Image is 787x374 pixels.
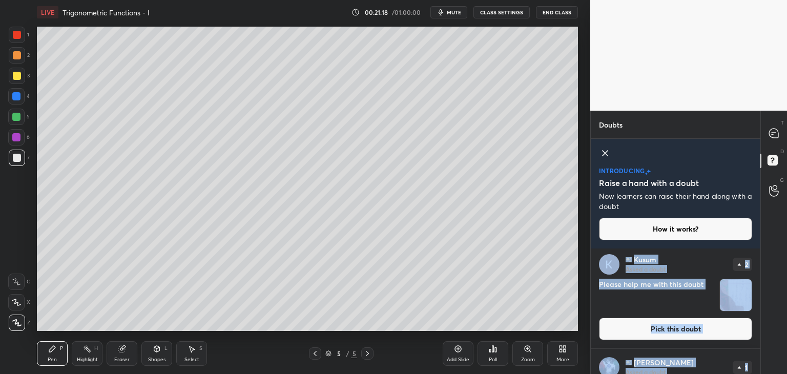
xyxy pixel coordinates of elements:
div: 1 [9,27,29,43]
div: H [94,346,98,351]
div: Shapes [148,357,165,362]
p: Doubts [591,111,631,138]
button: Pick this doubt [599,318,752,340]
div: L [164,346,168,351]
div: 4 [8,88,30,105]
div: 7 [9,150,30,166]
div: Pen [48,357,57,362]
div: Highlight [77,357,98,362]
p: Now learners can raise their hand along with a doubt [599,191,752,212]
img: small-star.76a44327.svg [645,172,648,175]
div: Z [9,315,30,331]
div: C [8,274,30,290]
button: CLASS SETTINGS [473,6,530,18]
p: introducing [599,168,645,174]
div: 2 [9,47,30,64]
div: P [60,346,63,351]
button: mute [430,6,467,18]
div: LIVE [37,6,58,18]
p: T [781,119,784,127]
div: S [199,346,202,351]
div: Poll [489,357,497,362]
div: 5 [351,349,357,358]
button: How it works? [599,218,752,240]
div: Add Slide [447,357,469,362]
div: grid [591,248,760,374]
h5: Raise a hand with a doubt [599,177,699,189]
div: Eraser [114,357,130,362]
h4: Trigonometric Functions - I [63,8,150,17]
button: End Class [536,6,578,18]
p: G [780,176,784,184]
div: X [8,294,30,310]
span: mute [447,9,461,16]
img: large-star.026637fe.svg [647,169,651,174]
div: More [556,357,569,362]
div: Select [184,357,199,362]
div: Zoom [521,357,535,362]
div: 6 [8,129,30,146]
div: 3 [9,68,30,84]
div: 5 [334,350,344,357]
div: 5 [8,109,30,125]
p: D [780,148,784,155]
div: / [346,350,349,357]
